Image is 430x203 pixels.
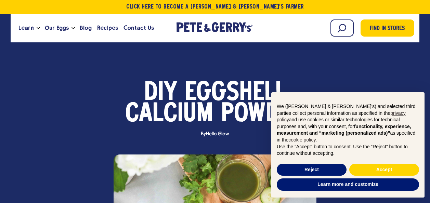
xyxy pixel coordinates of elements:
span: Hello Glow [206,131,229,137]
button: Accept [349,164,419,176]
span: By [197,132,233,137]
a: Contact Us [121,19,157,37]
span: Our Eggs [45,24,69,32]
span: DIY [144,83,177,104]
button: Reject [277,164,347,176]
span: Eggshell [185,83,286,104]
span: Learn [18,24,34,32]
a: Learn [16,19,36,37]
p: We ([PERSON_NAME] & [PERSON_NAME]'s) and selected third parties collect personal information as s... [277,103,419,144]
span: Calcium [125,104,213,125]
a: Our Eggs [42,19,71,37]
button: Open the dropdown menu for Learn [37,27,40,29]
span: Recipes [97,24,118,32]
a: Recipes [94,19,121,37]
span: Blog [80,24,92,32]
button: Learn more and customize [277,178,419,191]
span: Powder [221,104,305,125]
span: Find in Stores [370,24,405,33]
p: Use the “Accept” button to consent. Use the “Reject” button to continue without accepting. [277,144,419,157]
span: Contact Us [123,24,154,32]
button: Open the dropdown menu for Our Eggs [71,27,75,29]
a: Blog [77,19,94,37]
a: cookie policy [288,137,315,143]
a: Find in Stores [361,19,414,37]
input: Search [330,19,354,37]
